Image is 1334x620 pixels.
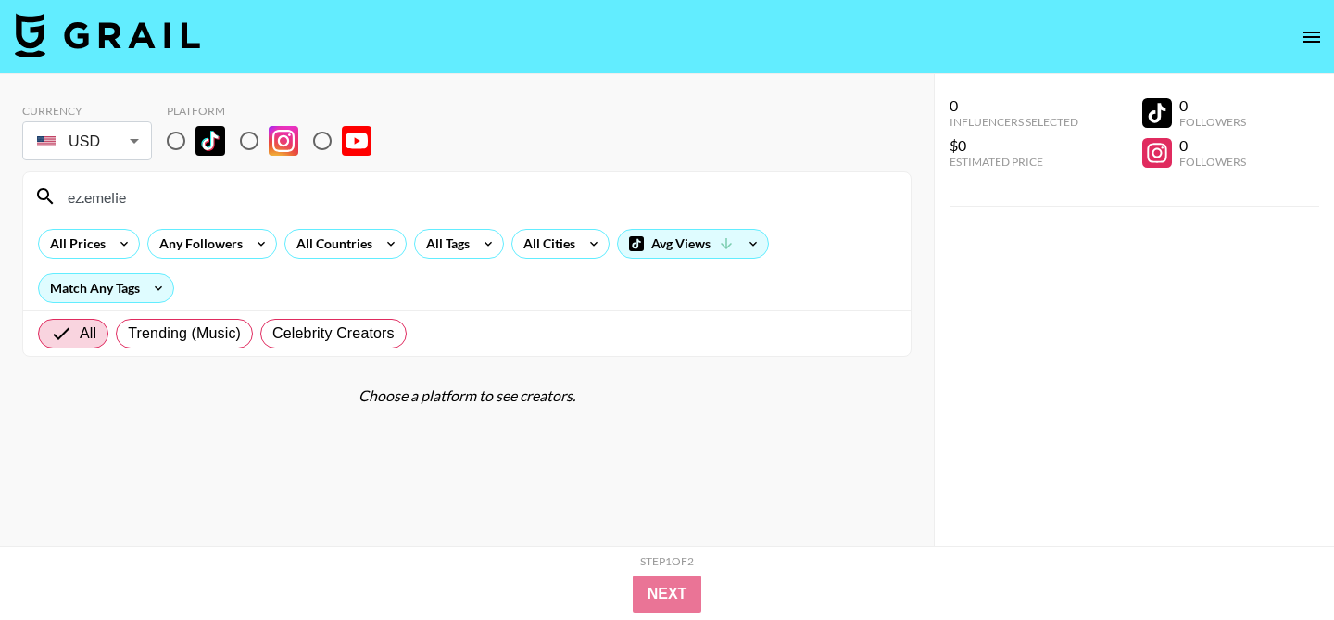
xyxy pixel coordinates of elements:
div: Choose a platform to see creators. [22,386,912,405]
div: All Countries [285,230,376,258]
div: Followers [1179,155,1246,169]
span: Celebrity Creators [272,323,395,345]
div: Platform [167,104,386,118]
img: Instagram [269,126,298,156]
div: Estimated Price [950,155,1078,169]
img: Grail Talent [15,13,200,57]
span: Trending (Music) [128,323,241,345]
div: Followers [1179,115,1246,129]
div: Step 1 of 2 [640,554,694,568]
div: 0 [1179,96,1246,115]
button: open drawer [1293,19,1330,56]
span: All [80,323,96,345]
div: Any Followers [148,230,246,258]
iframe: Drift Widget Chat Controller [1241,527,1312,598]
div: Match Any Tags [39,274,173,302]
img: YouTube [342,126,371,156]
div: Currency [22,104,152,118]
div: All Tags [415,230,473,258]
img: TikTok [195,126,225,156]
input: Search by User Name [57,182,900,211]
button: Next [633,576,702,613]
div: Avg Views [618,230,768,258]
div: Influencers Selected [950,115,1078,129]
div: $0 [950,136,1078,155]
div: All Prices [39,230,109,258]
div: All Cities [512,230,579,258]
div: USD [26,125,148,158]
div: 0 [950,96,1078,115]
div: 0 [1179,136,1246,155]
